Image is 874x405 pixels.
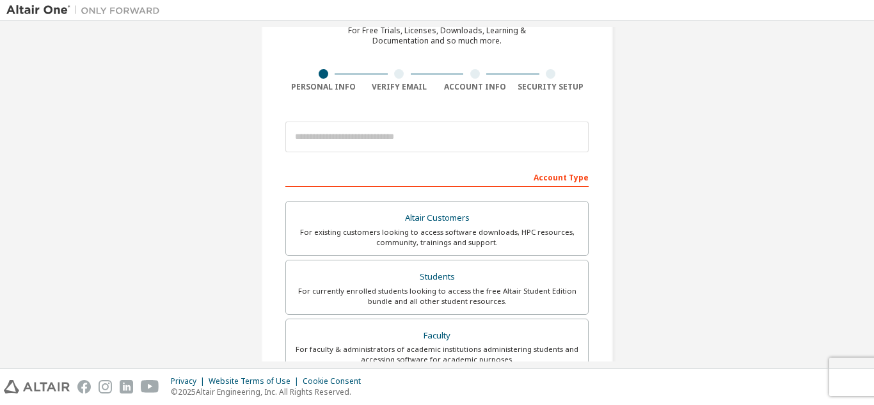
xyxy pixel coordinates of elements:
div: For currently enrolled students looking to access the free Altair Student Edition bundle and all ... [294,286,580,306]
img: altair_logo.svg [4,380,70,393]
div: Faculty [294,327,580,345]
div: Personal Info [285,82,362,92]
div: Security Setup [513,82,589,92]
div: Students [294,268,580,286]
p: © 2025 Altair Engineering, Inc. All Rights Reserved. [171,386,369,397]
img: youtube.svg [141,380,159,393]
img: linkedin.svg [120,380,133,393]
div: Account Type [285,166,589,187]
div: Verify Email [362,82,438,92]
div: Cookie Consent [303,376,369,386]
div: Privacy [171,376,209,386]
img: instagram.svg [99,380,112,393]
div: Account Info [437,82,513,92]
div: For existing customers looking to access software downloads, HPC resources, community, trainings ... [294,227,580,248]
div: For Free Trials, Licenses, Downloads, Learning & Documentation and so much more. [348,26,526,46]
div: Altair Customers [294,209,580,227]
div: Website Terms of Use [209,376,303,386]
div: For faculty & administrators of academic institutions administering students and accessing softwa... [294,344,580,365]
img: Altair One [6,4,166,17]
img: facebook.svg [77,380,91,393]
